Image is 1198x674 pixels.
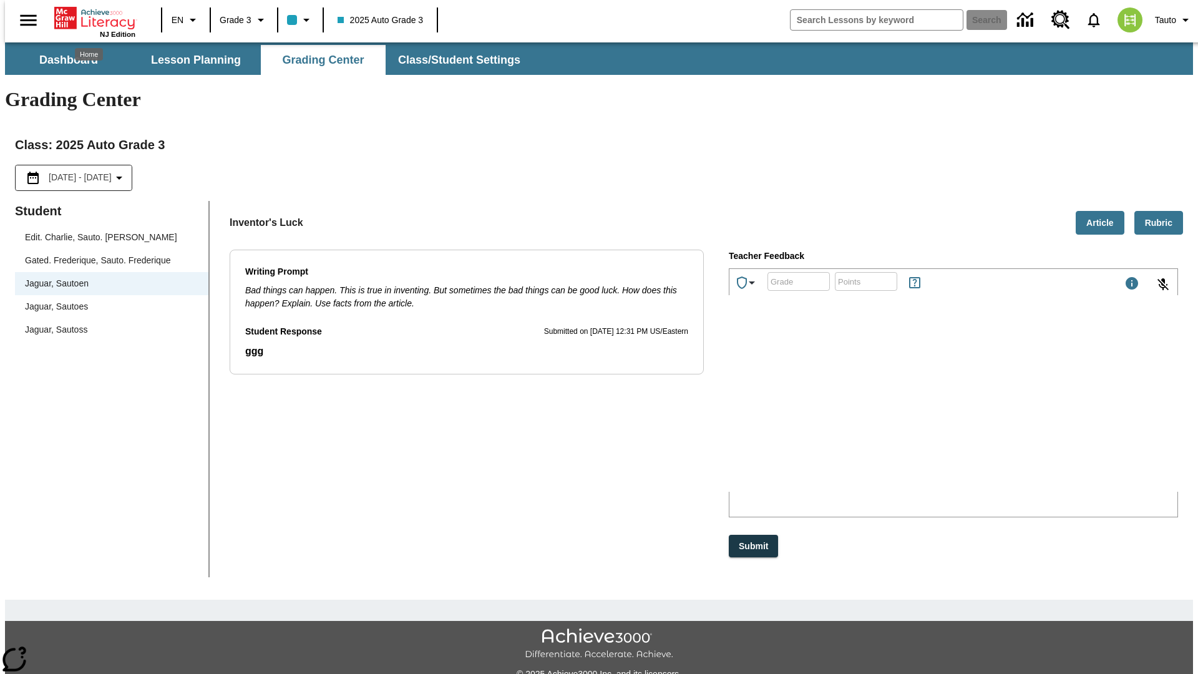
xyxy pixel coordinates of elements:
[25,231,198,244] span: Edit. Charlie, Sauto. [PERSON_NAME]
[15,226,208,249] div: Edit. Charlie, Sauto. [PERSON_NAME]
[25,323,198,336] span: Jaguar, Sautoss
[100,31,135,38] span: NJ Edition
[902,270,927,295] button: Rules for Earning Points and Achievements, Will open in new tab
[1078,4,1110,36] a: Notifications
[767,272,830,291] div: Grade: Letters, numbers, %, + and - are allowed.
[15,201,208,221] p: Student
[729,250,1178,263] p: Teacher Feedback
[220,14,251,27] span: Grade 3
[1010,3,1044,37] a: Data Center
[388,45,530,75] button: Class/Student Settings
[21,170,127,185] button: Select the date range menu item
[245,284,688,310] p: Bad things can happen. This is true in inventing. But sometimes the bad things can be good luck. ...
[25,254,198,267] span: Gated. Frederique, Sauto. Frederique
[729,270,764,295] button: Achievements
[6,45,131,75] button: Dashboard
[835,272,897,291] div: Points: Must be equal to or less than 25.
[245,265,688,279] p: Writing Prompt
[261,45,386,75] button: Grading Center
[767,265,830,298] input: Grade: Letters, numbers, %, + and - are allowed.
[172,14,183,27] span: EN
[1110,4,1150,36] button: Select a new avatar
[835,265,897,298] input: Points: Must be equal to or less than 25.
[15,272,208,295] div: Jaguar, Sautoen
[525,628,673,660] img: Achieve3000 Differentiate Accelerate Achieve
[5,45,532,75] div: SubNavbar
[5,10,182,21] body: Type your response here.
[15,318,208,341] div: Jaguar, Sautoss
[1150,9,1198,31] button: Profile/Settings
[15,249,208,272] div: Gated. Frederique, Sauto. Frederique
[245,344,688,359] p: Student Response
[25,300,198,313] span: Jaguar, Sautoes
[282,9,319,31] button: Class color is light blue. Change class color
[1155,14,1176,27] span: Tauto
[134,45,258,75] button: Lesson Planning
[15,135,1183,155] h2: Class : 2025 Auto Grade 3
[791,10,963,30] input: search field
[5,88,1193,111] h1: Grading Center
[729,535,778,558] button: Submit
[54,6,135,31] a: Home
[15,295,208,318] div: Jaguar, Sautoes
[338,14,424,27] span: 2025 Auto Grade 3
[1076,211,1124,235] button: Article, Will open in new tab
[230,215,303,230] p: Inventor's Luck
[544,326,688,338] p: Submitted on [DATE] 12:31 PM US/Eastern
[1044,3,1078,37] a: Resource Center, Will open in new tab
[25,277,198,290] span: Jaguar, Sautoen
[1134,211,1183,235] button: Rubric, Will open in new tab
[112,170,127,185] svg: Collapse Date Range Filter
[166,9,206,31] button: Language: EN, Select a language
[1124,276,1139,293] div: Maximum 1000 characters Press Escape to exit toolbar and use left and right arrow keys to access ...
[49,171,112,184] span: [DATE] - [DATE]
[245,344,688,359] p: ggg
[1118,7,1142,32] img: avatar image
[54,4,135,38] div: Home
[245,325,322,339] p: Student Response
[5,42,1193,75] div: SubNavbar
[75,48,103,61] div: Home
[215,9,273,31] button: Grade: Grade 3, Select a grade
[1148,270,1178,300] button: Click to activate and allow voice recognition
[5,10,182,21] p: auwWY
[10,2,47,39] button: Open side menu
